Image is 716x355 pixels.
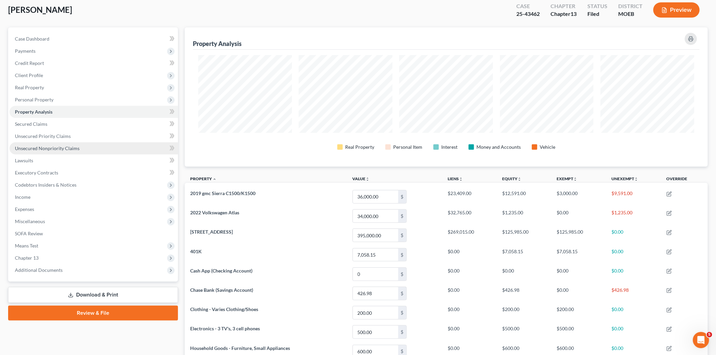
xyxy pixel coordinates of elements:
div: $ [398,326,406,338]
span: Codebtors Insiders & Notices [15,182,76,188]
td: $500.00 [552,323,606,342]
td: $0.00 [442,264,497,284]
td: $3,000.00 [552,187,606,206]
span: Case Dashboard [15,36,49,42]
input: 0.00 [353,190,398,203]
a: Valueunfold_more [353,176,370,181]
td: $0.00 [606,323,661,342]
input: 0.00 [353,210,398,222]
span: Clothing - Varies Clothing/Shoes [190,306,258,312]
a: Executory Contracts [9,167,178,179]
span: Unsecured Priority Claims [15,133,71,139]
span: Executory Contracts [15,170,58,175]
td: $0.00 [442,323,497,342]
div: $ [398,306,406,319]
td: $0.00 [606,264,661,284]
span: [PERSON_NAME] [8,5,72,15]
div: Property Analysis [193,40,242,48]
div: Personal Item [394,144,423,150]
span: Unsecured Nonpriority Claims [15,145,80,151]
span: Cash App (Checking Account) [190,268,252,274]
td: $0.00 [442,245,497,264]
div: $ [398,249,406,261]
a: Equityunfold_more [502,176,522,181]
button: Preview [653,2,700,18]
input: 0.00 [353,268,398,281]
span: Payments [15,48,36,54]
td: $0.00 [442,303,497,322]
span: Additional Documents [15,267,63,273]
a: Case Dashboard [9,33,178,45]
input: 0.00 [353,326,398,338]
div: 25-43462 [516,10,540,18]
td: $0.00 [552,207,606,226]
div: Case [516,2,540,10]
td: $0.00 [606,303,661,322]
td: $9,591.00 [606,187,661,206]
a: Property Analysis [9,106,178,118]
div: Vehicle [540,144,556,150]
i: expand_less [212,177,217,181]
span: Real Property [15,85,44,90]
i: unfold_more [459,177,463,181]
a: Liensunfold_more [448,176,463,181]
a: Credit Report [9,57,178,69]
td: $0.00 [552,264,606,284]
div: Chapter [551,2,577,10]
iframe: Intercom live chat [693,332,709,348]
a: Unexemptunfold_more [611,176,638,181]
span: 2022 Volkswagen Atlas [190,210,239,215]
i: unfold_more [518,177,522,181]
td: $426.98 [606,284,661,303]
td: $125,985.00 [552,226,606,245]
div: MOEB [618,10,643,18]
span: Secured Claims [15,121,47,127]
span: Credit Report [15,60,44,66]
span: Property Analysis [15,109,52,115]
span: SOFA Review [15,231,43,236]
td: $1,235.00 [497,207,552,226]
span: Chapter 13 [15,255,39,261]
i: unfold_more [574,177,578,181]
span: Miscellaneous [15,218,45,224]
input: 0.00 [353,229,398,242]
td: $200.00 [497,303,552,322]
span: Client Profile [15,72,43,78]
td: $23,409.00 [442,187,497,206]
td: $500.00 [497,323,552,342]
span: Lawsuits [15,158,33,163]
div: District [618,2,643,10]
span: Expenses [15,206,34,212]
td: $1,235.00 [606,207,661,226]
td: $269,015.00 [442,226,497,245]
td: $0.00 [442,284,497,303]
div: Status [587,2,607,10]
td: $7,058.15 [497,245,552,264]
div: $ [398,287,406,300]
a: Unsecured Priority Claims [9,130,178,142]
div: Filed [587,10,607,18]
div: $ [398,210,406,222]
input: 0.00 [353,306,398,319]
td: $12,591.00 [497,187,552,206]
a: Download & Print [8,287,178,303]
td: $7,058.15 [552,245,606,264]
div: Money and Accounts [477,144,521,150]
span: Electronics - 3 TV's, 3 cell phones [190,326,260,331]
td: $32,765.00 [442,207,497,226]
a: Lawsuits [9,155,178,167]
td: $0.00 [552,284,606,303]
td: $125,985.00 [497,226,552,245]
div: $ [398,268,406,281]
a: SOFA Review [9,228,178,240]
span: Chase Bank (Savings Account) [190,287,253,293]
td: $426.98 [497,284,552,303]
div: Chapter [551,10,577,18]
th: Override [661,172,708,187]
a: Secured Claims [9,118,178,130]
i: unfold_more [634,177,638,181]
a: Exemptunfold_more [557,176,578,181]
i: unfold_more [366,177,370,181]
span: 401K [190,249,202,254]
div: Real Property [345,144,375,150]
